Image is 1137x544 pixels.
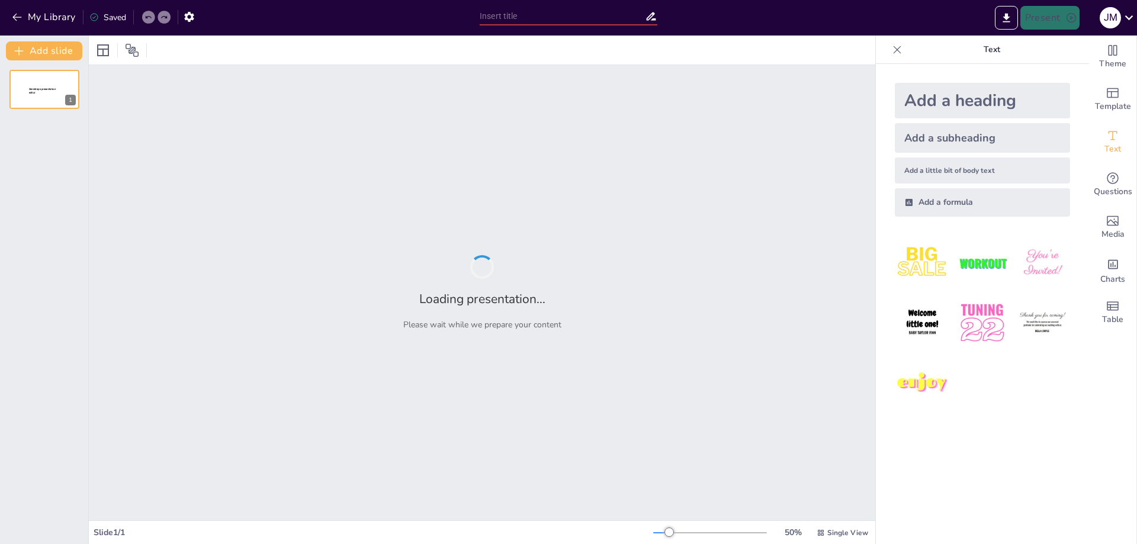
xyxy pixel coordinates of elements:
[1089,121,1136,163] div: Add text boxes
[1095,100,1131,113] span: Template
[1104,143,1121,156] span: Text
[779,527,807,538] div: 50 %
[1100,273,1125,286] span: Charts
[403,319,561,330] p: Please wait while we prepare your content
[65,95,76,105] div: 1
[895,157,1070,184] div: Add a little bit of body text
[89,12,126,23] div: Saved
[6,41,82,60] button: Add slide
[1089,78,1136,121] div: Add ready made slides
[895,83,1070,118] div: Add a heading
[895,356,950,411] img: 7.jpeg
[419,291,545,307] h2: Loading presentation...
[1100,6,1121,30] button: J M
[955,236,1010,291] img: 2.jpeg
[29,88,56,94] span: Sendsteps presentation editor
[9,70,79,109] div: 1
[895,295,950,350] img: 4.jpeg
[1100,7,1121,28] div: J M
[995,6,1018,30] button: Export to PowerPoint
[94,41,113,60] div: Layout
[895,123,1070,153] div: Add a subheading
[907,36,1077,64] p: Text
[1089,249,1136,291] div: Add charts and graphs
[9,8,81,27] button: My Library
[1101,228,1125,241] span: Media
[1020,6,1080,30] button: Present
[125,43,139,57] span: Position
[1015,295,1070,350] img: 6.jpeg
[895,188,1070,217] div: Add a formula
[1089,206,1136,249] div: Add images, graphics, shapes or video
[1099,57,1126,70] span: Theme
[1015,236,1070,291] img: 3.jpeg
[955,295,1010,350] img: 5.jpeg
[895,236,950,291] img: 1.jpeg
[1089,291,1136,334] div: Add a table
[1094,185,1132,198] span: Questions
[1102,313,1123,326] span: Table
[480,8,645,25] input: Insert title
[1089,163,1136,206] div: Get real-time input from your audience
[827,528,868,537] span: Single View
[1089,36,1136,78] div: Change the overall theme
[94,527,653,538] div: Slide 1 / 1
